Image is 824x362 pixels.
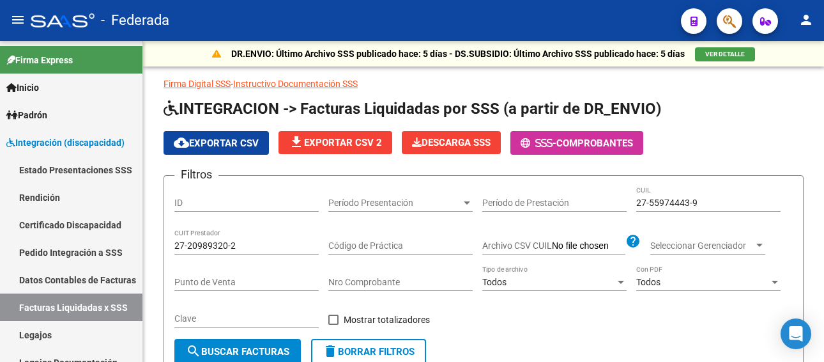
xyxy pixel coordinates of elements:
span: Archivo CSV CUIL [482,240,552,251]
mat-icon: cloud_download [174,135,189,150]
span: Buscar Facturas [186,346,289,358]
span: Exportar CSV [174,138,259,149]
span: Comprobantes [556,138,633,149]
span: Inicio [6,81,39,95]
span: VER DETALLE [705,51,745,58]
span: Descarga SSS [412,137,491,148]
div: Open Intercom Messenger [781,319,811,349]
span: Período Presentación [328,198,461,209]
h3: Filtros [174,166,218,184]
span: Seleccionar Gerenciador [650,240,754,251]
button: Exportar CSV [164,131,269,155]
mat-icon: delete [323,343,338,359]
span: - [521,138,556,149]
button: VER DETALLE [695,47,755,61]
mat-icon: file_download [289,134,304,150]
p: - [164,77,804,91]
button: Descarga SSS [402,131,501,154]
span: INTEGRACION -> Facturas Liquidadas por SSS (a partir de DR_ENVIO) [164,100,661,118]
span: Padrón [6,108,47,122]
span: - Federada [101,6,169,35]
mat-icon: person [798,12,814,28]
p: DR.ENVIO: Último Archivo SSS publicado hace: 5 días - DS.SUBSIDIO: Último Archivo SSS publicado h... [231,47,685,61]
span: Integración (discapacidad) [6,136,125,150]
span: Mostrar totalizadores [344,312,430,327]
span: Todos [482,277,507,287]
span: Firma Express [6,53,73,67]
a: Firma Digital SSS [164,79,231,89]
mat-icon: help [625,233,641,249]
button: Exportar CSV 2 [278,131,392,154]
span: Exportar CSV 2 [289,137,382,148]
app-download-masive: Descarga masiva de comprobantes (adjuntos) [402,131,501,155]
span: Todos [636,277,660,287]
span: Borrar Filtros [323,346,415,358]
a: Instructivo Documentación SSS [233,79,358,89]
input: Archivo CSV CUIL [552,240,625,252]
mat-icon: search [186,343,201,359]
mat-icon: menu [10,12,26,28]
button: -Comprobantes [510,131,643,155]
